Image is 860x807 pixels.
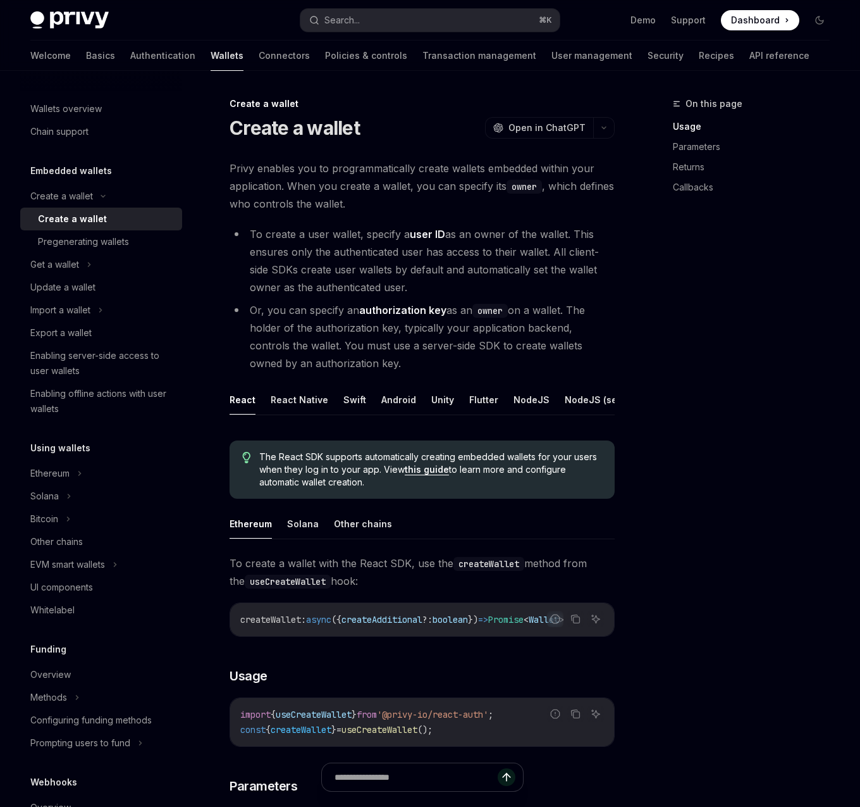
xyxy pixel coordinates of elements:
span: ({ [331,614,341,625]
div: Update a wallet [30,280,95,295]
span: createAdditional [341,614,422,625]
a: Dashboard [721,10,799,30]
span: ⌘ K [539,15,552,25]
span: On this page [685,96,742,111]
span: Dashboard [731,14,780,27]
div: Pregenerating wallets [38,234,129,249]
a: Other chains [20,530,182,553]
button: Android [381,385,416,415]
div: Create a wallet [30,189,93,204]
span: ?: [422,614,433,625]
button: React [230,385,255,415]
div: Enabling server-side access to user wallets [30,348,175,378]
a: Demo [630,14,656,27]
span: createWallet [240,614,301,625]
a: User management [551,41,632,71]
span: } [331,724,336,735]
button: React Native [271,385,328,415]
span: useCreateWallet [276,709,352,720]
span: boolean [433,614,468,625]
div: Other chains [30,534,83,549]
button: Other chains [334,509,392,539]
a: Welcome [30,41,71,71]
div: Wallets overview [30,101,102,116]
a: Connectors [259,41,310,71]
button: Copy the contents from the code block [567,706,584,722]
span: => [478,614,488,625]
li: To create a user wallet, specify a as an owner of the wallet. This ensures only the authenticated... [230,225,615,296]
div: Create a wallet [38,211,107,227]
a: Update a wallet [20,276,182,299]
div: Configuring funding methods [30,713,152,728]
div: Overview [30,667,71,682]
span: Open in ChatGPT [508,122,586,134]
a: Basics [86,41,115,71]
a: Chain support [20,120,182,143]
button: Ethereum [230,509,272,539]
a: Wallets overview [20,97,182,120]
span: To create a wallet with the React SDK, use the method from the hook: [230,554,615,590]
span: } [352,709,357,720]
img: dark logo [30,11,109,29]
button: Toggle dark mode [809,10,830,30]
strong: user ID [410,228,445,241]
a: Wallets [211,41,243,71]
a: UI components [20,576,182,599]
span: The React SDK supports automatically creating embedded wallets for your users when they log in to... [259,451,602,489]
code: owner [472,304,508,318]
div: Import a wallet [30,303,90,318]
h1: Create a wallet [230,116,360,139]
span: : [301,614,306,625]
span: from [357,709,377,720]
a: Transaction management [422,41,536,71]
button: Send message [498,768,515,786]
div: Search... [324,13,360,28]
div: EVM smart wallets [30,557,105,572]
button: Copy the contents from the code block [567,611,584,627]
button: Open in ChatGPT [485,117,593,139]
button: Report incorrect code [547,706,563,722]
h5: Funding [30,642,66,657]
div: Bitcoin [30,511,58,527]
button: Ask AI [587,706,604,722]
span: useCreateWallet [341,724,417,735]
button: Report incorrect code [547,611,563,627]
a: Enabling server-side access to user wallets [20,344,182,382]
button: Ask AI [587,611,604,627]
div: Enabling offline actions with user wallets [30,386,175,416]
button: Search...⌘K [300,9,560,32]
a: Parameters [673,137,840,157]
a: Usage [673,116,840,137]
a: Overview [20,663,182,686]
span: import [240,709,271,720]
a: Configuring funding methods [20,709,182,732]
h5: Webhooks [30,775,77,790]
a: API reference [749,41,809,71]
div: Solana [30,489,59,504]
div: Get a wallet [30,257,79,272]
span: Promise [488,614,524,625]
div: Ethereum [30,466,70,481]
div: Chain support [30,124,89,139]
a: Callbacks [673,177,840,197]
strong: authorization key [359,304,446,316]
button: NodeJS (server-auth) [565,385,663,415]
span: Privy enables you to programmatically create wallets embedded within your application. When you c... [230,160,615,213]
span: }) [468,614,478,625]
a: Whitelabel [20,599,182,622]
a: Returns [673,157,840,177]
div: Prompting users to fund [30,735,130,751]
div: Export a wallet [30,325,92,341]
code: useCreateWallet [245,575,331,589]
button: Swift [343,385,366,415]
a: Policies & controls [325,41,407,71]
span: createWallet [271,724,331,735]
span: { [266,724,271,735]
a: Create a wallet [20,208,182,230]
span: async [306,614,331,625]
a: Security [648,41,684,71]
svg: Tip [242,452,251,463]
a: Pregenerating wallets [20,230,182,253]
button: Unity [431,385,454,415]
span: < [524,614,529,625]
